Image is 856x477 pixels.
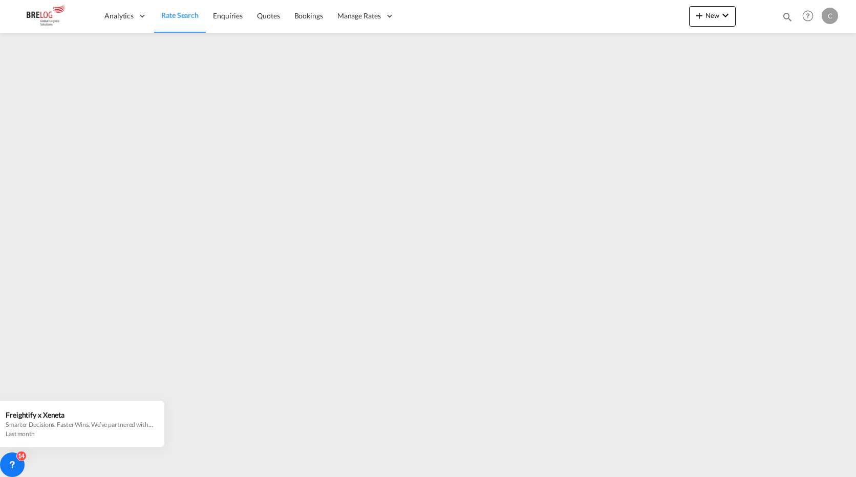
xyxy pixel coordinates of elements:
[822,8,838,24] div: c
[799,7,817,25] span: Help
[693,9,705,21] md-icon: icon-plus 400-fg
[693,11,732,19] span: New
[689,6,736,27] button: icon-plus 400-fgNewicon-chevron-down
[782,11,793,23] md-icon: icon-magnify
[719,9,732,21] md-icon: icon-chevron-down
[161,11,199,19] span: Rate Search
[213,11,243,20] span: Enquiries
[15,5,84,28] img: daae70a0ee2511ecb27c1fb462fa6191.png
[337,11,381,21] span: Manage Rates
[799,7,822,26] div: Help
[294,11,323,20] span: Bookings
[782,11,793,27] div: icon-magnify
[104,11,134,21] span: Analytics
[257,11,280,20] span: Quotes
